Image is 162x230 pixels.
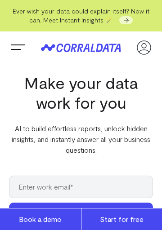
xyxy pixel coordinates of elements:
[19,215,62,223] span: Book a demo
[100,215,144,223] span: Start for free
[9,73,153,112] h1: Make your data work for you
[9,123,153,155] p: AI to build effortless reports, unlock hidden insights, and instantly answer all your business qu...
[9,203,153,225] button: Start for free
[9,176,153,198] input: Enter work email*
[13,7,149,24] span: Ever wish your data could explain itself? Now it can. Meet Instant Insights 🪄
[9,39,27,57] button: Trigger Menu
